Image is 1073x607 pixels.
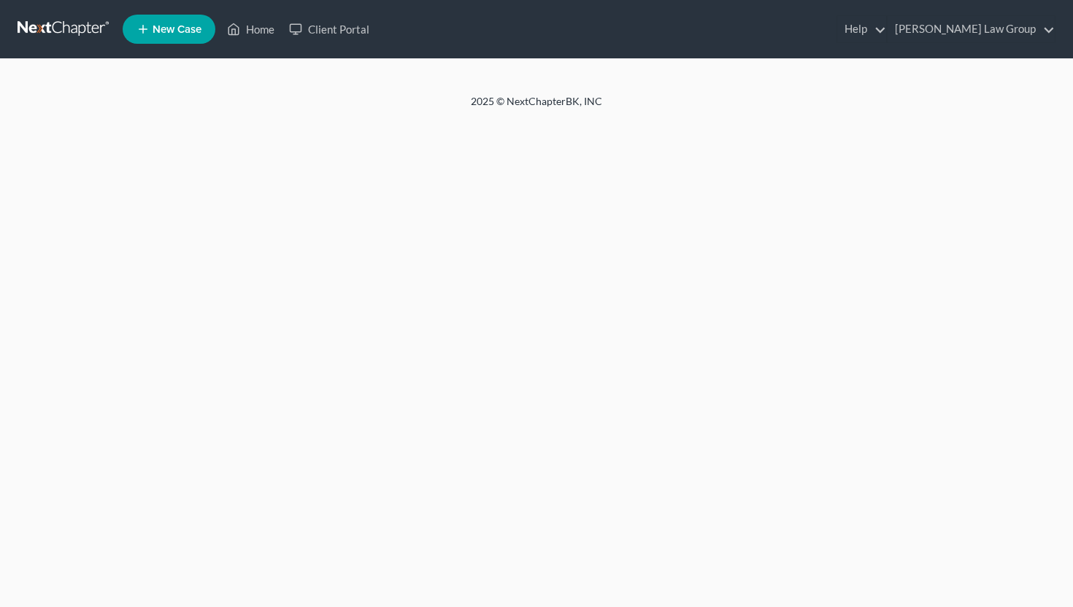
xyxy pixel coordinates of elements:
a: Client Portal [282,16,377,42]
a: Help [837,16,886,42]
new-legal-case-button: New Case [123,15,215,44]
a: Home [220,16,282,42]
a: [PERSON_NAME] Law Group [888,16,1055,42]
div: 2025 © NextChapterBK, INC [120,94,953,120]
